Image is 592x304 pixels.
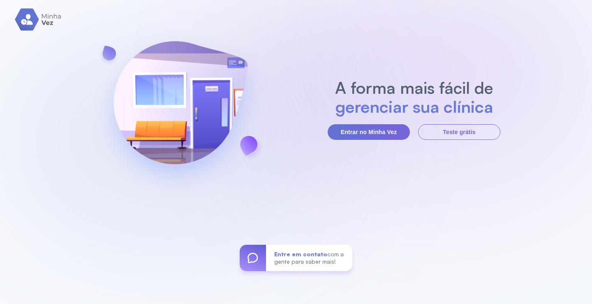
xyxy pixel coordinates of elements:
[266,245,352,271] div: com a gente para saber mais!
[240,245,352,271] a: Entre em contatocom a gente para saber mais!
[328,124,410,140] button: Entrar no Minha Vez
[274,251,327,258] span: Entre em contato
[331,78,497,97] h2: A forma mais fácil de
[418,124,500,140] button: Teste grátis
[92,19,269,198] img: banner-login.svg
[15,8,62,31] img: logo.svg
[331,97,497,116] h2: gerenciar sua clínica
